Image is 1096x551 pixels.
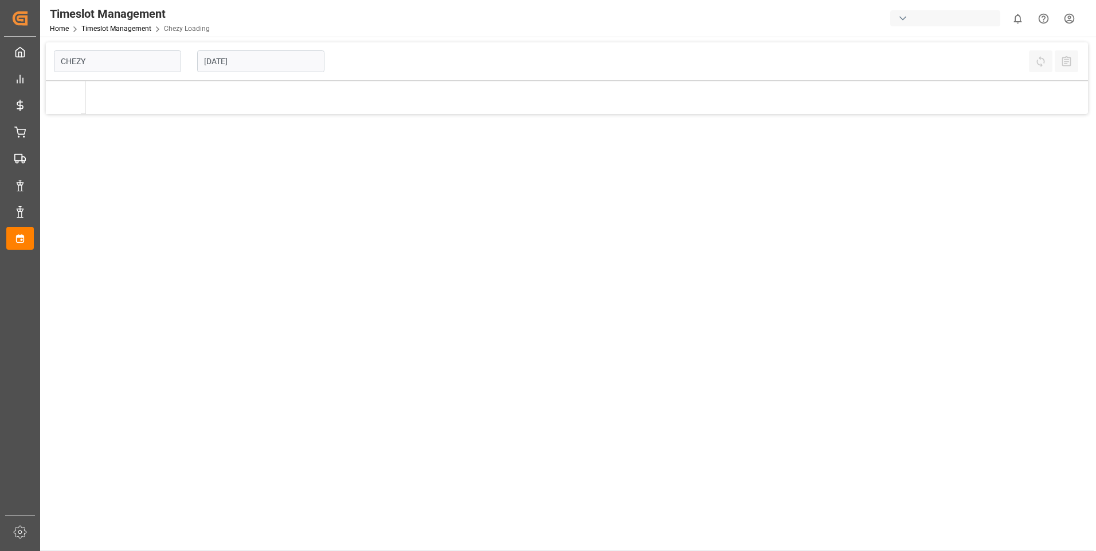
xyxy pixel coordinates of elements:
button: show 0 new notifications [1005,6,1031,32]
div: Timeslot Management [50,5,210,22]
a: Timeslot Management [81,25,151,33]
button: Help Center [1031,6,1056,32]
input: Type to search/select [54,50,181,72]
input: DD-MM-YYYY [197,50,324,72]
a: Home [50,25,69,33]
